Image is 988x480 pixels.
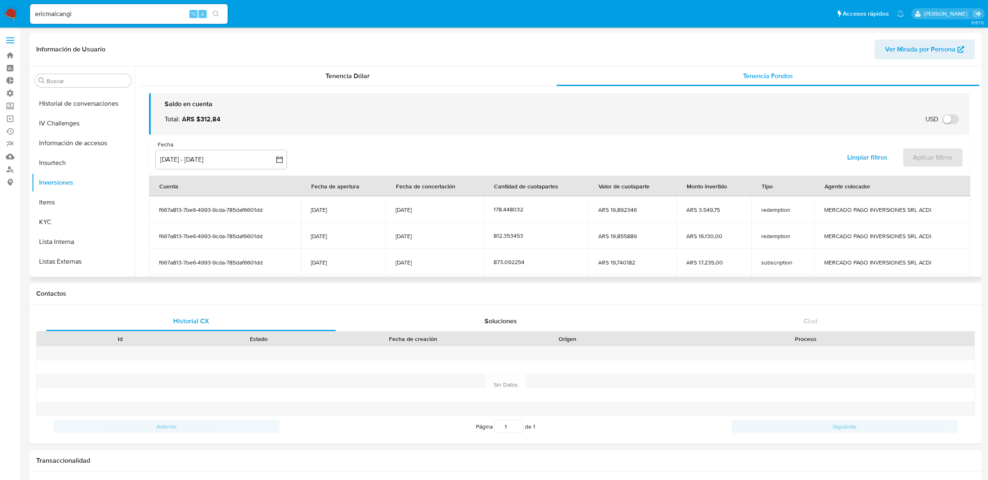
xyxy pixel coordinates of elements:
button: KYC [32,212,135,232]
button: search-icon [207,8,224,20]
span: Chat [804,316,818,326]
h1: Transaccionalidad [36,457,975,465]
span: ⌥ [190,10,196,18]
h1: Información de Usuario [36,45,105,53]
button: Listas Externas [32,252,135,271]
span: Ver Mirada por Persona [885,39,955,59]
span: 1 [533,422,535,431]
button: Siguiente [732,420,958,433]
input: Buscar usuario o caso... [30,9,228,19]
span: s [201,10,204,18]
a: Notificaciones [897,10,904,17]
div: Fecha de creación [334,335,492,343]
span: Página de [476,420,535,433]
a: Salir [973,9,982,18]
button: Ver Mirada por Persona [874,39,975,59]
span: Historial CX [173,316,209,326]
button: Items [32,192,135,212]
button: Insurtech [32,153,135,173]
span: Soluciones [485,316,517,326]
p: eric.malcangi@mercadolibre.com [924,10,970,18]
div: Proceso [642,335,969,343]
div: Origen [504,335,631,343]
button: Información de accesos [32,133,135,153]
input: Buscar [47,77,128,85]
button: Buscar [38,77,45,84]
button: Lista Interna [32,232,135,252]
button: Marcas AML [32,271,135,291]
div: Id [57,335,184,343]
button: IV Challenges [32,114,135,133]
span: Accesos rápidos [843,9,889,18]
button: Anterior [54,420,280,433]
button: Inversiones [32,173,135,192]
div: Estado [195,335,322,343]
button: Historial de conversaciones [32,94,135,114]
h1: Contactos [36,290,975,298]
